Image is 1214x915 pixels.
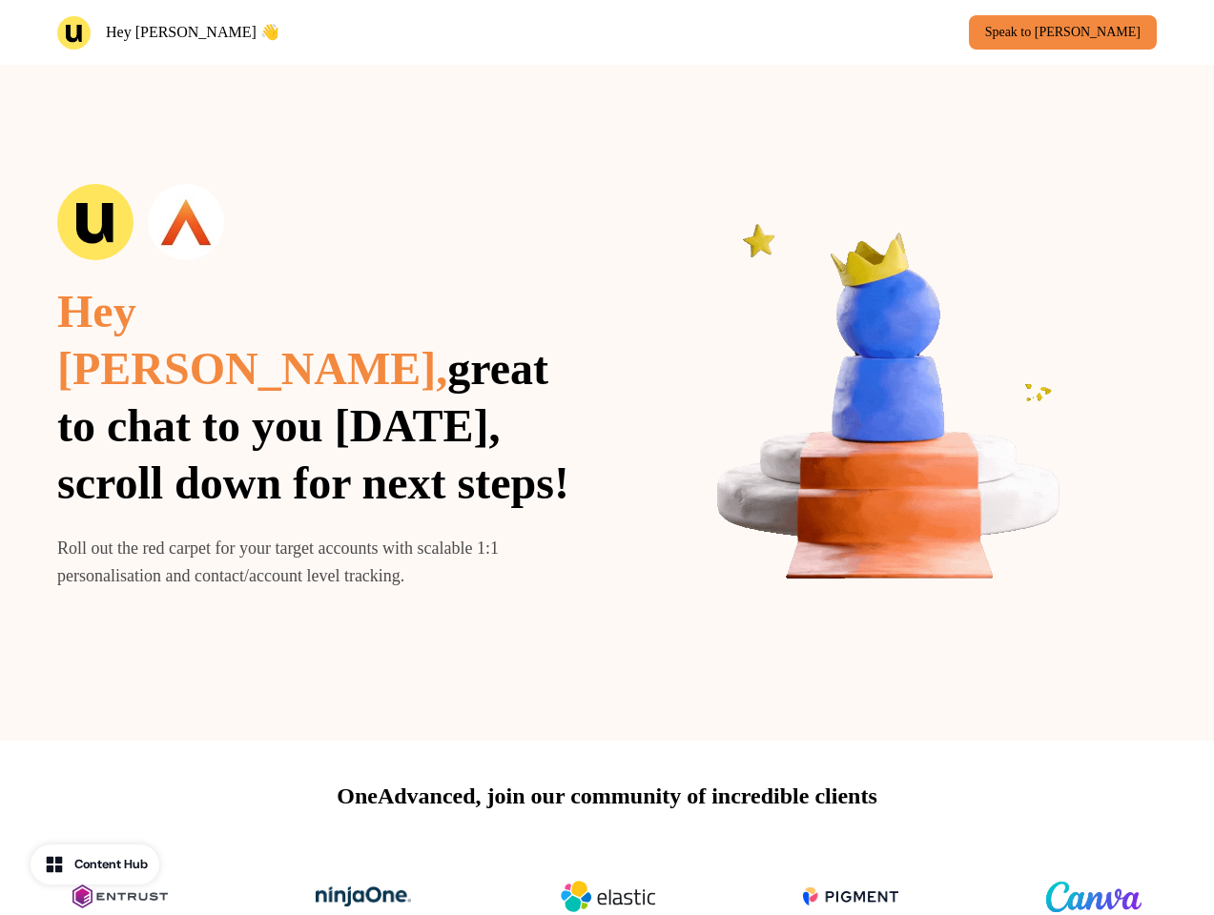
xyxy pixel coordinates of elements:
div: Content Hub [74,855,148,874]
p: Hey [PERSON_NAME] 👋 [106,21,279,44]
span: Hey [PERSON_NAME], [57,286,447,394]
span: great to chat to you [DATE], scroll down for next steps! [57,343,569,508]
span: Roll out the red carpet for your target accounts with scalable 1:1 personalisation and contact/ac... [57,539,499,585]
button: Content Hub [31,844,159,884]
a: Speak to [PERSON_NAME] [969,15,1157,50]
p: OneAdvanced, join our community of incredible clients [337,779,876,813]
